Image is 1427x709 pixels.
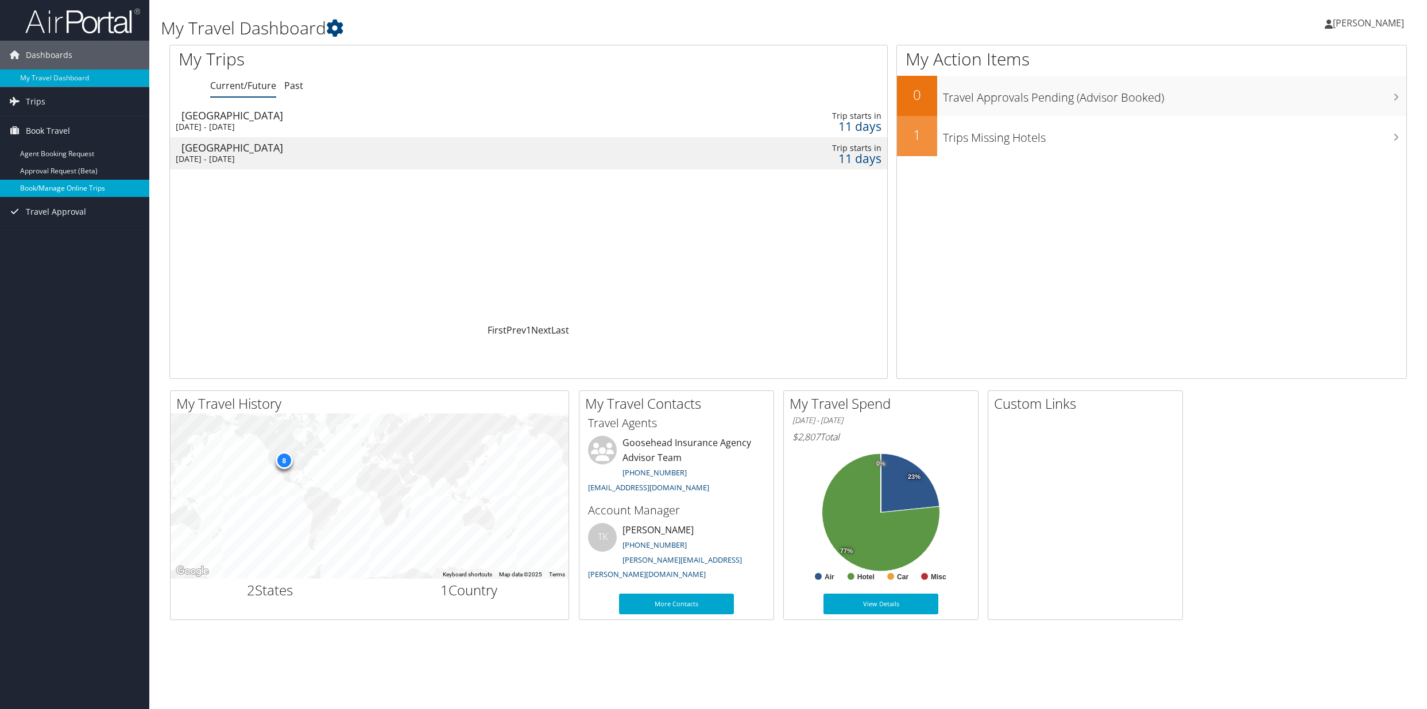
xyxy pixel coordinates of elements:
[161,16,997,40] h1: My Travel Dashboard
[526,324,531,336] a: 1
[173,564,211,579] a: Open this area in Google Maps (opens a new window)
[714,121,881,131] div: 11 days
[181,110,613,121] div: [GEOGRAPHIC_DATA]
[499,571,542,578] span: Map data ©2025
[179,47,579,71] h1: My Trips
[897,125,937,145] h2: 1
[714,143,881,153] div: Trip starts in
[210,79,276,92] a: Current/Future
[549,571,565,578] a: Terms (opens in new tab)
[897,47,1406,71] h1: My Action Items
[26,117,70,145] span: Book Travel
[173,564,211,579] img: Google
[943,84,1406,106] h3: Travel Approvals Pending (Advisor Booked)
[488,324,506,336] a: First
[26,87,45,116] span: Trips
[897,573,908,581] text: Car
[551,324,569,336] a: Last
[531,324,551,336] a: Next
[582,523,771,584] li: [PERSON_NAME]
[588,555,742,580] a: [PERSON_NAME][EMAIL_ADDRESS][PERSON_NAME][DOMAIN_NAME]
[857,573,875,581] text: Hotel
[588,415,765,431] h3: Travel Agents
[25,7,140,34] img: airportal-logo.png
[176,394,569,413] h2: My Travel History
[26,41,72,69] span: Dashboards
[1333,17,1404,29] span: [PERSON_NAME]
[284,79,303,92] a: Past
[823,594,938,614] a: View Details
[275,452,292,469] div: 8
[622,467,687,478] a: [PHONE_NUMBER]
[897,85,937,104] h2: 0
[588,482,709,493] a: [EMAIL_ADDRESS][DOMAIN_NAME]
[622,540,687,550] a: [PHONE_NUMBER]
[176,122,607,132] div: [DATE] - [DATE]
[994,394,1182,413] h2: Custom Links
[619,594,734,614] a: More Contacts
[876,460,885,467] tspan: 0%
[792,431,820,443] span: $2,807
[931,573,946,581] text: Misc
[1325,6,1416,40] a: [PERSON_NAME]
[825,573,834,581] text: Air
[585,394,774,413] h2: My Travel Contacts
[897,116,1406,156] a: 1Trips Missing Hotels
[443,571,492,579] button: Keyboard shortcuts
[176,154,607,164] div: [DATE] - [DATE]
[588,523,617,552] div: TK
[588,502,765,518] h3: Account Manager
[943,124,1406,146] h3: Trips Missing Hotels
[378,580,560,600] h2: Country
[714,111,881,121] div: Trip starts in
[792,431,969,443] h6: Total
[792,415,969,426] h6: [DATE] - [DATE]
[908,474,921,481] tspan: 23%
[179,580,361,600] h2: States
[440,580,448,599] span: 1
[247,580,255,599] span: 2
[582,436,771,497] li: Goosehead Insurance Agency Advisor Team
[790,394,978,413] h2: My Travel Spend
[506,324,526,336] a: Prev
[897,76,1406,116] a: 0Travel Approvals Pending (Advisor Booked)
[181,142,613,153] div: [GEOGRAPHIC_DATA]
[714,153,881,164] div: 11 days
[26,197,86,226] span: Travel Approval
[840,548,853,555] tspan: 77%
